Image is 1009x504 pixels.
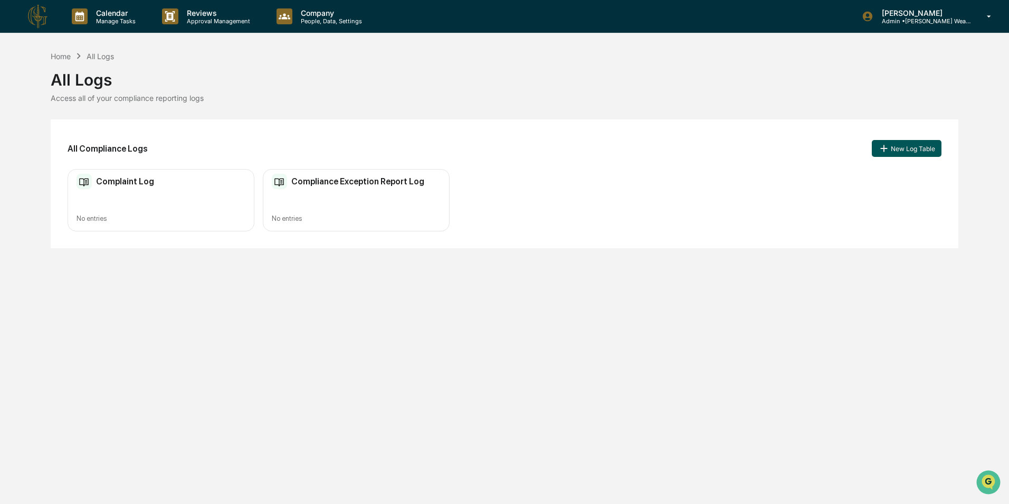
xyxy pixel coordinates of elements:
[68,144,148,154] h2: All Compliance Logs
[21,153,66,164] span: Data Lookup
[178,17,255,25] p: Approval Management
[96,176,154,186] h2: Complaint Log
[11,134,19,143] div: 🖐️
[25,4,51,29] img: logo
[74,179,128,187] a: Powered byPylon
[88,8,141,17] p: Calendar
[11,154,19,163] div: 🔎
[873,17,972,25] p: Admin • [PERSON_NAME] Wealth Advisors
[292,8,367,17] p: Company
[272,174,288,190] img: Compliance Log Table Icon
[178,8,255,17] p: Reviews
[11,22,192,39] p: How can we help?
[11,81,30,100] img: 1746055101610-c473b297-6a78-478c-a979-82029cc54cd1
[21,133,68,144] span: Preclearance
[36,91,134,100] div: We're available if you need us!
[87,52,114,61] div: All Logs
[51,52,71,61] div: Home
[292,17,367,25] p: People, Data, Settings
[975,469,1004,498] iframe: Open customer support
[872,140,941,157] button: New Log Table
[6,149,71,168] a: 🔎Data Lookup
[51,94,959,102] div: Access all of your compliance reporting logs
[77,214,245,222] div: No entries
[77,134,85,143] div: 🗄️
[873,8,972,17] p: [PERSON_NAME]
[77,174,92,190] img: Compliance Log Table Icon
[87,133,131,144] span: Attestations
[179,84,192,97] button: Start new chat
[291,176,424,186] h2: Compliance Exception Report Log
[72,129,135,148] a: 🗄️Attestations
[272,214,441,222] div: No entries
[36,81,173,91] div: Start new chat
[51,62,959,89] div: All Logs
[105,179,128,187] span: Pylon
[6,129,72,148] a: 🖐️Preclearance
[88,17,141,25] p: Manage Tasks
